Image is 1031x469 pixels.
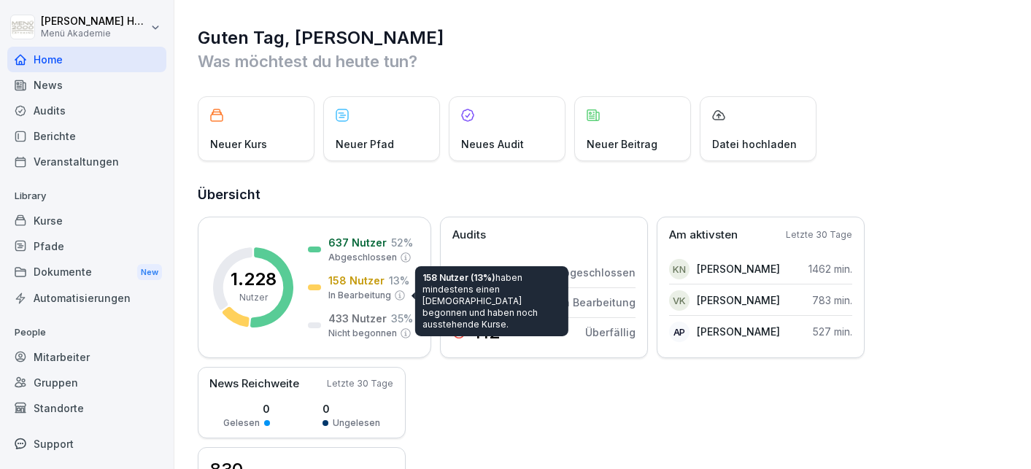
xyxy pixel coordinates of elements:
a: Standorte [7,395,166,421]
p: 218 [473,264,503,282]
p: Überfällig [585,325,636,340]
a: Automatisierungen [7,285,166,311]
a: Berichte [7,123,166,149]
p: In Bearbeitung [560,295,636,310]
a: DokumenteNew [7,259,166,286]
div: Dokumente [7,259,166,286]
p: Menü Akademie [41,28,147,39]
p: 0 [323,401,380,416]
p: 433 Nutzer [328,311,387,326]
p: In Bearbeitung [328,289,391,302]
p: Neuer Kurs [210,136,267,152]
p: Neuer Pfad [336,136,394,152]
a: News [7,72,166,98]
p: News Reichweite [209,376,299,392]
h1: Guten Tag, [PERSON_NAME] [198,26,1009,50]
div: AP [669,322,690,342]
p: 1462 min. [808,261,852,276]
a: Kurse [7,208,166,233]
p: [PERSON_NAME] [697,292,780,308]
p: Was möchtest du heute tun? [198,50,1009,73]
span: 158 Nutzer (13%) [422,272,495,283]
p: [PERSON_NAME] Hemken [41,15,147,28]
h2: Übersicht [198,185,1009,205]
p: [PERSON_NAME] [697,324,780,339]
p: 52 % [391,235,413,250]
a: Pfade [7,233,166,259]
div: Support [7,431,166,457]
p: 1.228 [231,271,277,288]
p: 112 [473,324,501,341]
p: Datei hochladen [712,136,797,152]
p: Ungelesen [333,416,380,430]
p: Abgeschlossen [557,265,636,280]
div: haben mindestens einen [DEMOGRAPHIC_DATA] begonnen und haben noch ausstehende Kurse. [415,266,568,336]
p: 158 Nutzer [328,273,385,288]
p: Nutzer [239,291,268,304]
p: 637 Nutzer [328,235,387,250]
a: Gruppen [7,370,166,395]
div: KN [669,259,690,279]
p: Letzte 30 Tage [327,377,393,390]
a: Home [7,47,166,72]
a: Mitarbeiter [7,344,166,370]
p: 13 % [389,273,409,288]
p: 35 % [391,311,413,326]
p: 527 min. [813,324,852,339]
div: New [137,264,162,281]
div: VK [669,290,690,311]
a: Veranstaltungen [7,149,166,174]
p: Gelesen [223,416,260,430]
p: Abgeschlossen [328,251,397,264]
p: Am aktivsten [669,227,738,244]
p: Audits [452,227,486,244]
p: Library [7,185,166,208]
p: People [7,321,166,344]
p: Letzte 30 Tage [786,228,852,241]
p: Neues Audit [461,136,524,152]
p: [PERSON_NAME] [697,261,780,276]
p: Nicht begonnen [328,327,397,340]
p: Neuer Beitrag [587,136,657,152]
p: 0 [223,401,270,416]
a: Audits [7,98,166,123]
p: 783 min. [812,292,852,308]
